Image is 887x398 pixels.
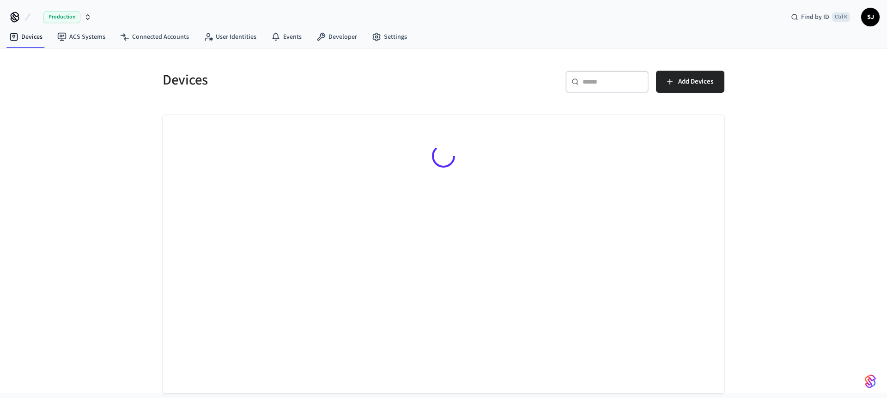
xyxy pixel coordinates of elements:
[678,76,713,88] span: Add Devices
[784,9,857,25] div: Find by IDCtrl K
[865,374,876,389] img: SeamLogoGradient.69752ec5.svg
[861,8,880,26] button: SJ
[309,29,365,45] a: Developer
[832,12,850,22] span: Ctrl K
[196,29,264,45] a: User Identities
[50,29,113,45] a: ACS Systems
[365,29,414,45] a: Settings
[43,11,80,23] span: Production
[2,29,50,45] a: Devices
[801,12,829,22] span: Find by ID
[113,29,196,45] a: Connected Accounts
[862,9,879,25] span: SJ
[656,71,724,93] button: Add Devices
[163,71,438,90] h5: Devices
[264,29,309,45] a: Events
